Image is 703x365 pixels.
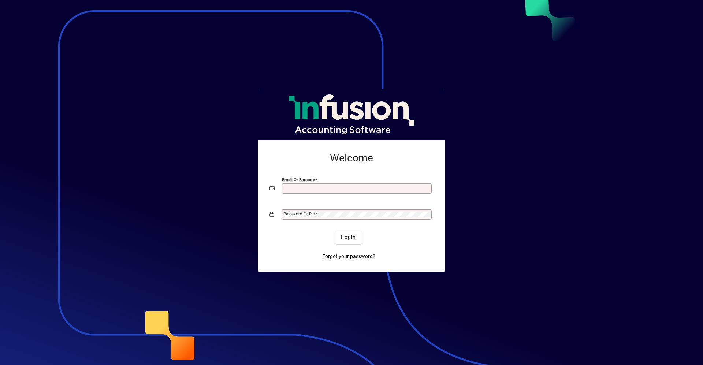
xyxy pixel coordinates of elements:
[283,211,315,216] mat-label: Password or Pin
[282,177,315,182] mat-label: Email or Barcode
[335,231,362,244] button: Login
[341,234,356,241] span: Login
[322,253,375,260] span: Forgot your password?
[269,152,434,164] h2: Welcome
[319,250,378,263] a: Forgot your password?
